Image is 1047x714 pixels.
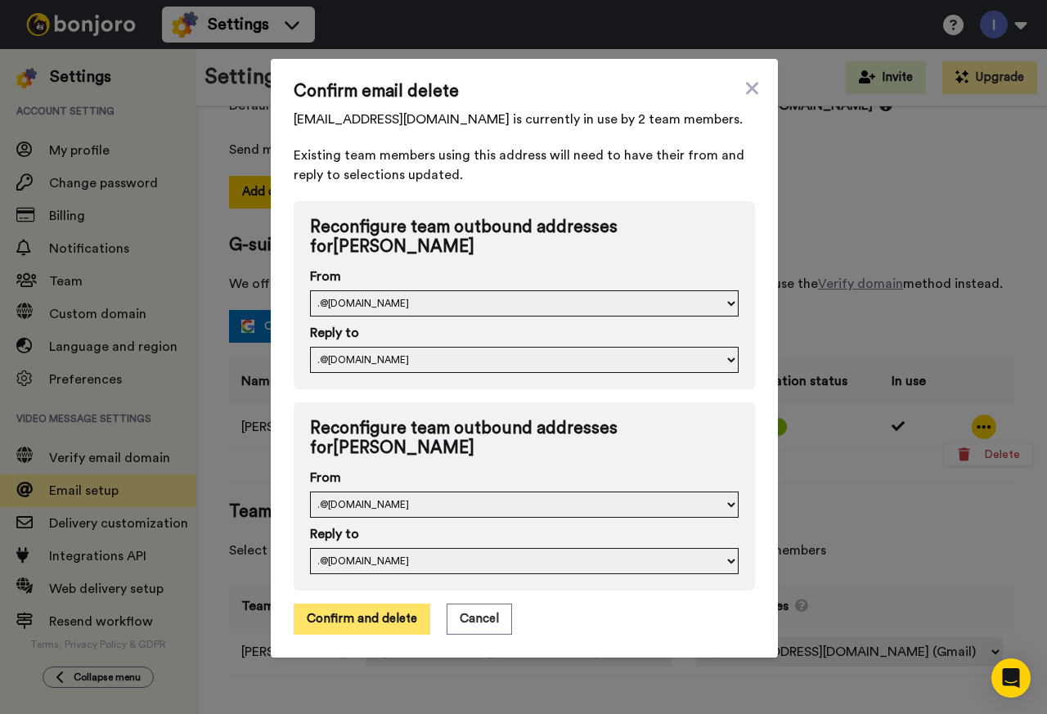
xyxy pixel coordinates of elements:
[447,604,512,635] button: Cancel
[294,604,430,635] button: Confirm and delete
[310,524,739,544] label: Reply to
[310,267,739,286] label: From
[310,419,739,458] span: Reconfigure team outbound addresses for [PERSON_NAME]
[310,323,739,343] label: Reply to
[294,146,755,185] span: Existing team members using this address will need to have their from and reply to selections upd...
[310,468,739,487] label: From
[310,218,739,257] span: Reconfigure team outbound addresses for [PERSON_NAME]
[294,82,755,101] span: Confirm email delete
[991,658,1031,698] div: Open Intercom Messenger
[294,110,755,129] span: [EMAIL_ADDRESS][DOMAIN_NAME] is currently in use by 2 team members.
